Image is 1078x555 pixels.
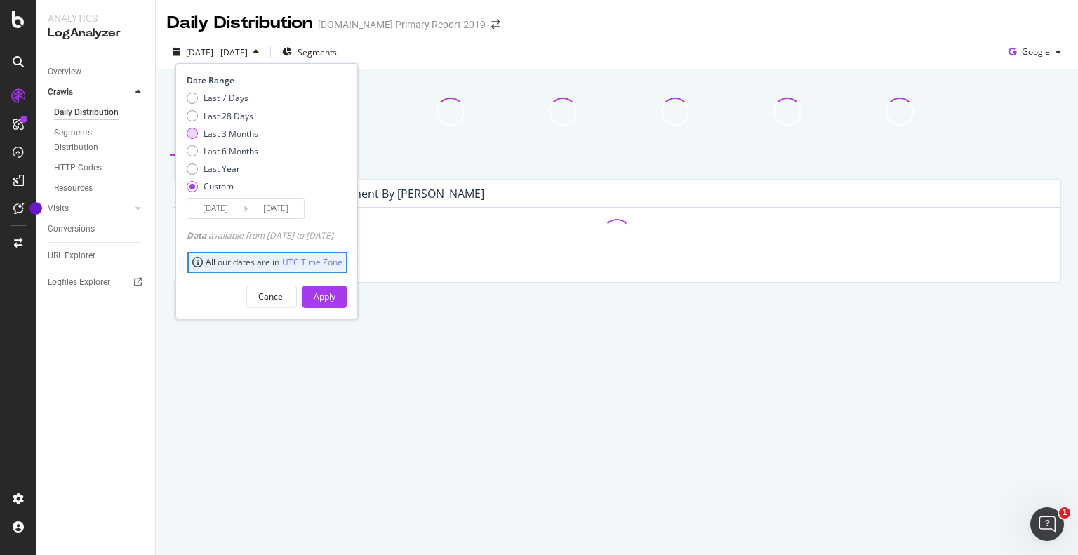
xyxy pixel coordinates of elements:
[48,201,69,216] div: Visits
[248,199,304,218] input: End Date
[204,110,253,122] div: Last 28 Days
[277,41,342,63] button: Segments
[282,256,342,268] a: UTC Time Zone
[187,163,258,175] div: Last Year
[1030,507,1064,541] iframe: Intercom live chat
[187,180,258,192] div: Custom
[48,85,131,100] a: Crawls
[167,11,312,35] div: Daily Distribution
[187,92,258,104] div: Last 7 Days
[187,229,333,241] div: available from [DATE] to [DATE]
[491,20,500,29] div: arrow-right-arrow-left
[54,161,102,175] div: HTTP Codes
[204,180,234,192] div: Custom
[1059,507,1070,519] span: 1
[204,128,258,140] div: Last 3 Months
[48,222,145,236] a: Conversions
[54,126,132,155] div: Segments Distribution
[246,286,297,308] button: Cancel
[54,181,93,196] div: Resources
[48,248,145,263] a: URL Explorer
[192,256,342,268] div: All our dates are in
[1022,46,1050,58] span: Google
[48,275,110,290] div: Logfiles Explorer
[204,92,248,104] div: Last 7 Days
[187,74,343,86] div: Date Range
[48,201,131,216] a: Visits
[187,229,208,241] span: Data
[204,145,258,157] div: Last 6 Months
[204,163,240,175] div: Last Year
[54,126,145,155] a: Segments Distribution
[48,248,95,263] div: URL Explorer
[314,290,335,302] div: Apply
[54,161,145,175] a: HTTP Codes
[187,110,258,122] div: Last 28 Days
[186,46,248,58] span: [DATE] - [DATE]
[187,145,258,157] div: Last 6 Months
[48,25,144,41] div: LogAnalyzer
[54,105,119,120] div: Daily Distribution
[48,11,144,25] div: Analytics
[48,65,145,79] a: Overview
[167,41,265,63] button: [DATE] - [DATE]
[298,46,337,58] span: Segments
[54,181,145,196] a: Resources
[187,199,244,218] input: Start Date
[48,65,81,79] div: Overview
[48,222,95,236] div: Conversions
[318,18,486,32] div: [DOMAIN_NAME] Primary Report 2019
[187,128,258,140] div: Last 3 Months
[29,202,42,215] div: Tooltip anchor
[54,105,145,120] a: Daily Distribution
[48,275,145,290] a: Logfiles Explorer
[302,286,347,308] button: Apply
[1003,41,1067,63] button: Google
[48,85,73,100] div: Crawls
[258,290,285,302] div: Cancel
